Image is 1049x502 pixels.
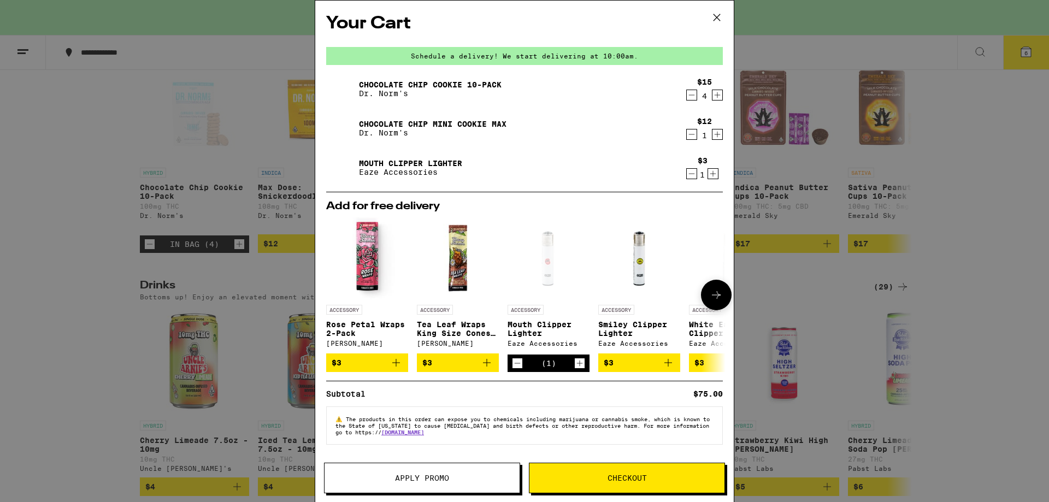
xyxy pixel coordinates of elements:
a: Open page for White Eaze Clipper Lighter from Eaze Accessories [689,217,771,353]
div: (1) [541,359,556,368]
button: Decrement [686,90,697,101]
p: ACCESSORY [689,305,725,315]
h2: Your Cart [326,11,723,36]
span: Apply Promo [395,474,449,482]
img: Mouth Clipper Lighter [326,152,357,183]
a: Open page for Smiley Clipper Lighter from Eaze Accessories [598,217,680,353]
button: Add to bag [598,353,680,372]
div: 1 [698,170,708,179]
p: ACCESSORY [417,305,453,315]
p: Mouth Clipper Lighter [508,320,590,338]
a: Open page for Rose Petal Wraps 2-Pack from Blazy Susan [326,217,408,353]
span: Checkout [608,474,647,482]
p: Rose Petal Wraps 2-Pack [326,320,408,338]
img: Chocolate Chip Mini Cookie MAX [326,113,357,144]
span: $3 [332,358,341,367]
span: $3 [422,358,432,367]
div: Subtotal [326,390,373,398]
button: Increment [574,358,585,369]
div: 4 [697,92,712,101]
span: ⚠️ [335,416,346,422]
a: Mouth Clipper Lighter [359,159,462,168]
div: [PERSON_NAME] [417,340,499,347]
a: [DOMAIN_NAME] [381,429,424,435]
img: Blazy Susan - Tea Leaf Wraps King Size Cones 2-Pack [417,217,499,299]
span: Hi. Need any help? [7,8,79,16]
p: Smiley Clipper Lighter [598,320,680,338]
div: Eaze Accessories [689,340,771,347]
span: $3 [604,358,614,367]
div: Eaze Accessories [598,340,680,347]
button: Apply Promo [324,463,520,493]
p: Tea Leaf Wraps King Size Cones 2-Pack [417,320,499,338]
div: $12 [697,117,712,126]
p: ACCESSORY [508,305,544,315]
button: Decrement [686,168,697,179]
div: Eaze Accessories [508,340,590,347]
a: Open page for Tea Leaf Wraps King Size Cones 2-Pack from Blazy Susan [417,217,499,353]
button: Add to bag [417,353,499,372]
button: Increment [708,168,718,179]
a: Chocolate Chip Mini Cookie MAX [359,120,506,128]
span: The products in this order can expose you to chemicals including marijuana or cannabis smoke, whi... [335,416,710,435]
button: Add to bag [689,353,771,372]
a: Chocolate Chip Cookie 10-Pack [359,80,502,89]
p: Dr. Norm's [359,128,506,137]
h2: Add for free delivery [326,201,723,212]
img: Eaze Accessories - White Eaze Clipper Lighter [689,217,771,299]
div: 1 [697,131,712,140]
div: Schedule a delivery! We start delivering at 10:00am. [326,47,723,65]
div: $75.00 [693,390,723,398]
span: $3 [694,358,704,367]
p: Eaze Accessories [359,168,462,176]
button: Decrement [512,358,523,369]
img: Chocolate Chip Cookie 10-Pack [326,74,357,104]
img: Eaze Accessories - Smiley Clipper Lighter [598,217,680,299]
div: $15 [697,78,712,86]
div: $3 [698,156,708,165]
p: Dr. Norm's [359,89,502,98]
a: Open page for Mouth Clipper Lighter from Eaze Accessories [508,217,590,355]
img: Blazy Susan - Rose Petal Wraps 2-Pack [326,217,408,299]
button: Increment [712,129,723,140]
div: [PERSON_NAME] [326,340,408,347]
button: Decrement [686,129,697,140]
p: ACCESSORY [598,305,634,315]
button: Checkout [529,463,725,493]
button: Increment [712,90,723,101]
p: White Eaze Clipper Lighter [689,320,771,338]
button: Add to bag [326,353,408,372]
